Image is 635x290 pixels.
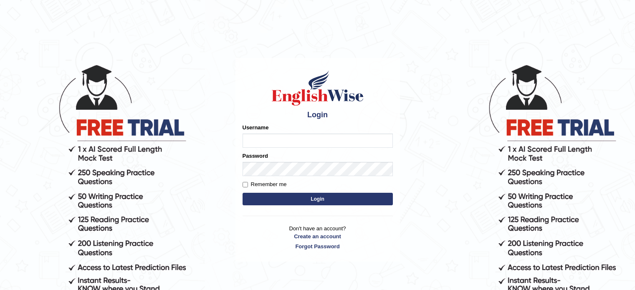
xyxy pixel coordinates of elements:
img: Logo of English Wise sign in for intelligent practice with AI [270,69,365,107]
a: Create an account [243,232,393,240]
label: Password [243,152,268,160]
button: Login [243,193,393,205]
p: Don't have an account? [243,224,393,250]
input: Remember me [243,182,248,187]
label: Username [243,124,269,131]
h4: Login [243,111,393,119]
a: Forgot Password [243,242,393,250]
label: Remember me [243,180,287,189]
